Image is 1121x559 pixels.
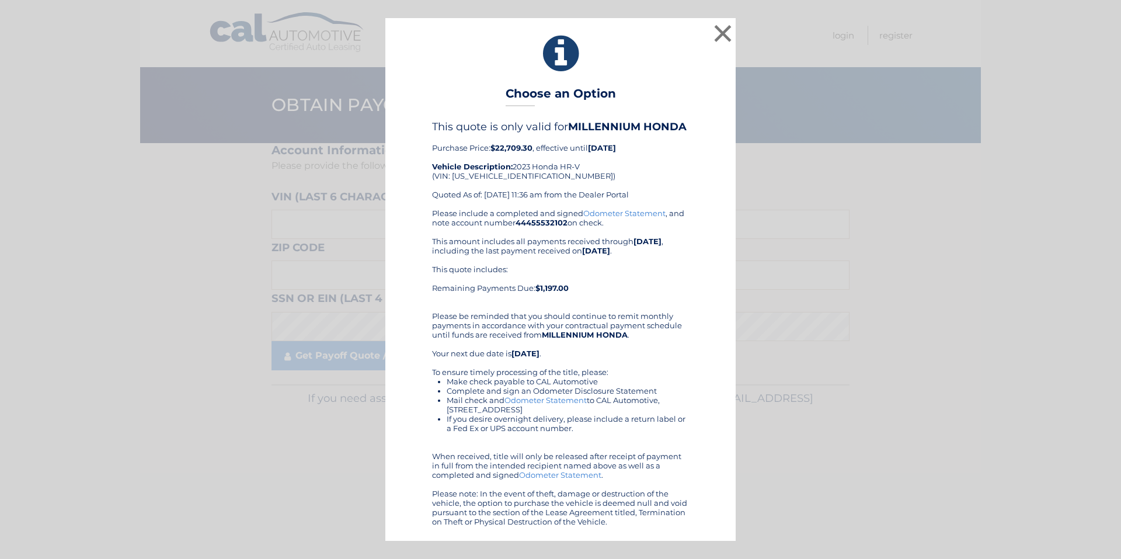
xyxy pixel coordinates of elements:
[490,143,532,152] b: $22,709.30
[432,120,689,208] div: Purchase Price: , effective until 2023 Honda HR-V (VIN: [US_VEHICLE_IDENTIFICATION_NUMBER]) Quote...
[542,330,628,339] b: MILLENNIUM HONDA
[535,283,569,293] b: $1,197.00
[506,86,616,107] h3: Choose an Option
[432,162,513,171] strong: Vehicle Description:
[447,377,689,386] li: Make check payable to CAL Automotive
[511,349,539,358] b: [DATE]
[447,395,689,414] li: Mail check and to CAL Automotive, [STREET_ADDRESS]
[432,265,689,302] div: This quote includes: Remaining Payments Due:
[516,218,568,227] b: 44455532102
[633,237,662,246] b: [DATE]
[432,209,689,526] div: Please include a completed and signed , and note account number on check. This amount includes al...
[447,414,689,433] li: If you desire overnight delivery, please include a return label or a Fed Ex or UPS account number.
[588,143,616,152] b: [DATE]
[568,120,687,133] b: MILLENNIUM HONDA
[583,209,666,218] a: Odometer Statement
[432,120,689,133] h4: This quote is only valid for
[711,22,734,45] button: ×
[519,470,601,480] a: Odometer Statement
[582,246,610,255] b: [DATE]
[504,395,587,405] a: Odometer Statement
[447,386,689,395] li: Complete and sign an Odometer Disclosure Statement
